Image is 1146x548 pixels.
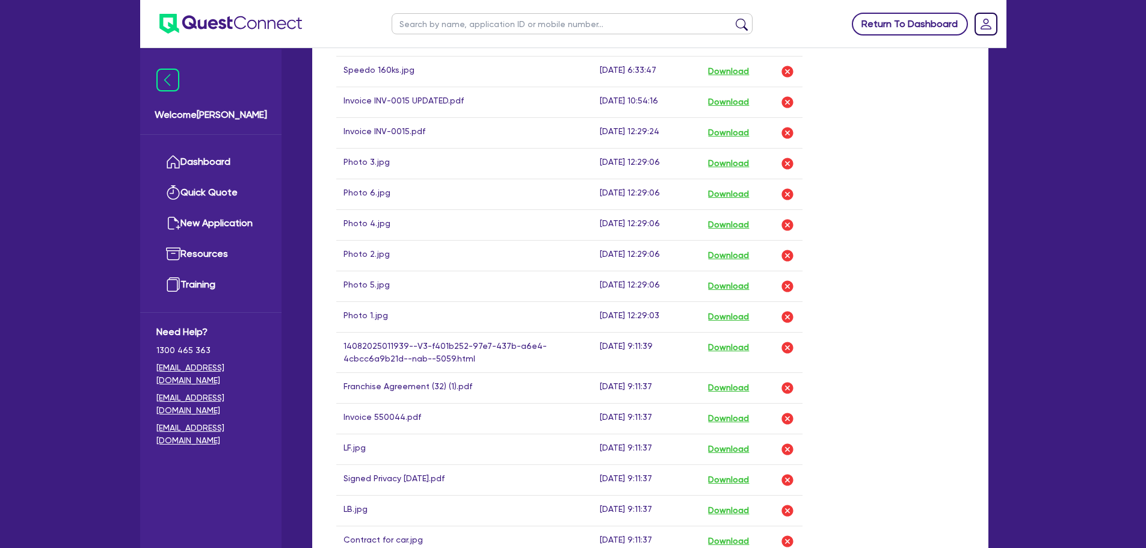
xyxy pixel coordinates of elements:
[156,147,265,177] a: Dashboard
[780,64,795,79] img: delete-icon
[707,279,750,294] button: Download
[780,95,795,109] img: delete-icon
[166,277,180,292] img: training
[336,179,593,209] td: Photo 6.jpg
[156,325,265,339] span: Need Help?
[780,279,795,294] img: delete-icon
[780,340,795,355] img: delete-icon
[593,179,700,209] td: [DATE] 12:29:06
[707,125,750,141] button: Download
[156,362,265,387] a: [EMAIL_ADDRESS][DOMAIN_NAME]
[707,380,750,396] button: Download
[593,434,700,464] td: [DATE] 9:11:37
[593,403,700,434] td: [DATE] 9:11:37
[707,248,750,263] button: Download
[336,301,593,332] td: Photo 1.jpg
[593,87,700,117] td: [DATE] 10:54:16
[166,185,180,200] img: quick-quote
[707,472,750,488] button: Download
[593,209,700,240] td: [DATE] 12:29:06
[336,117,593,148] td: Invoice INV-0015.pdf
[166,247,180,261] img: resources
[156,239,265,269] a: Resources
[156,344,265,357] span: 1300 465 363
[707,156,750,171] button: Download
[156,392,265,417] a: [EMAIL_ADDRESS][DOMAIN_NAME]
[593,372,700,403] td: [DATE] 9:11:37
[593,271,700,301] td: [DATE] 12:29:06
[336,495,593,526] td: LB.jpg
[156,269,265,300] a: Training
[707,442,750,457] button: Download
[780,411,795,426] img: delete-icon
[970,8,1002,40] a: Dropdown toggle
[336,87,593,117] td: Invoice INV-0015 UPDATED.pdf
[707,411,750,426] button: Download
[780,381,795,395] img: delete-icon
[336,240,593,271] td: Photo 2.jpg
[707,64,750,79] button: Download
[593,495,700,526] td: [DATE] 9:11:37
[166,216,180,230] img: new-application
[336,148,593,179] td: Photo 3.jpg
[336,372,593,403] td: Franchise Agreement (32) (1).pdf
[156,69,179,91] img: icon-menu-close
[593,56,700,87] td: [DATE] 6:33:47
[336,209,593,240] td: Photo 4.jpg
[156,422,265,447] a: [EMAIL_ADDRESS][DOMAIN_NAME]
[780,442,795,457] img: delete-icon
[780,310,795,324] img: delete-icon
[593,240,700,271] td: [DATE] 12:29:06
[392,13,753,34] input: Search by name, application ID or mobile number...
[593,301,700,332] td: [DATE] 12:29:03
[780,248,795,263] img: delete-icon
[336,434,593,464] td: LF.jpg
[707,186,750,202] button: Download
[852,13,968,35] a: Return To Dashboard
[156,208,265,239] a: New Application
[780,187,795,202] img: delete-icon
[593,464,700,495] td: [DATE] 9:11:37
[707,309,750,325] button: Download
[593,148,700,179] td: [DATE] 12:29:06
[707,503,750,519] button: Download
[156,177,265,208] a: Quick Quote
[593,332,700,372] td: [DATE] 9:11:39
[707,94,750,110] button: Download
[336,403,593,434] td: Invoice 550044.pdf
[707,340,750,356] button: Download
[336,56,593,87] td: Speedo 160ks.jpg
[780,473,795,487] img: delete-icon
[336,271,593,301] td: Photo 5.jpg
[707,217,750,233] button: Download
[593,117,700,148] td: [DATE] 12:29:24
[780,503,795,518] img: delete-icon
[155,108,267,122] span: Welcome [PERSON_NAME]
[336,464,593,495] td: Signed Privacy [DATE].pdf
[780,126,795,140] img: delete-icon
[780,218,795,232] img: delete-icon
[159,14,302,34] img: quest-connect-logo-blue
[336,332,593,372] td: 14082025011939--V3-f401b252-97e7-437b-a6e4-4cbcc6a9b21d--nab--5059.html
[780,156,795,171] img: delete-icon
